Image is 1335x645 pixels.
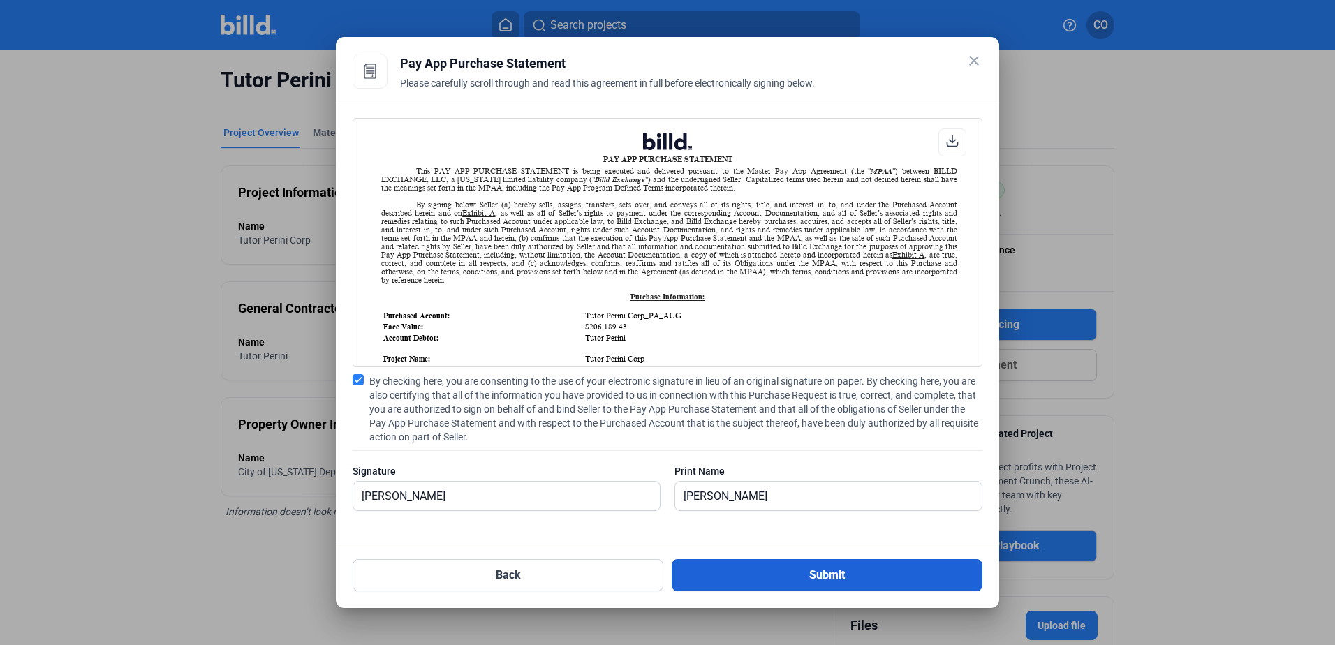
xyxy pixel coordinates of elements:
div: By signing below: Seller (a) hereby sells, assigns, transfers, sets over, and conveys all of its ... [381,200,957,284]
i: Billd Exchange [595,175,645,184]
td: Purchased Account: [383,311,583,320]
u: Purchase Information: [630,292,705,301]
td: Face Value: [383,322,583,332]
td: Tutor Perini Corp [584,354,956,364]
div: Signature [353,464,661,478]
td: Project Name: [383,354,583,364]
u: Exhibit A [462,209,495,217]
span: Tutor Perini [585,334,626,342]
input: Signature [353,482,644,510]
button: Back [353,559,663,591]
div: Please carefully scroll through and read this agreement in full before electronically signing below. [400,76,982,107]
u: Exhibit A [892,251,924,259]
span: By checking here, you are consenting to the use of your electronic signature in lieu of an origin... [369,374,982,444]
td: Account Debtor: [383,333,583,343]
button: Submit [672,559,982,591]
div: This PAY APP PURCHASE STATEMENT is being executed and delivered pursuant to the Master Pay App Ag... [381,167,957,192]
td: $206,189.43 [584,322,956,332]
b: PAY APP PURCHASE STATEMENT [603,155,732,163]
span: [STREET_ADDRESS] [585,366,660,374]
td: Project Address: [383,365,583,375]
i: MPAA [871,167,892,175]
input: Print Name [675,482,966,510]
mat-icon: close [966,52,982,69]
div: Print Name [674,464,982,478]
div: Pay App Purchase Statement [400,54,982,73]
td: Tutor Perini Corp_PA_AUG [584,311,956,320]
